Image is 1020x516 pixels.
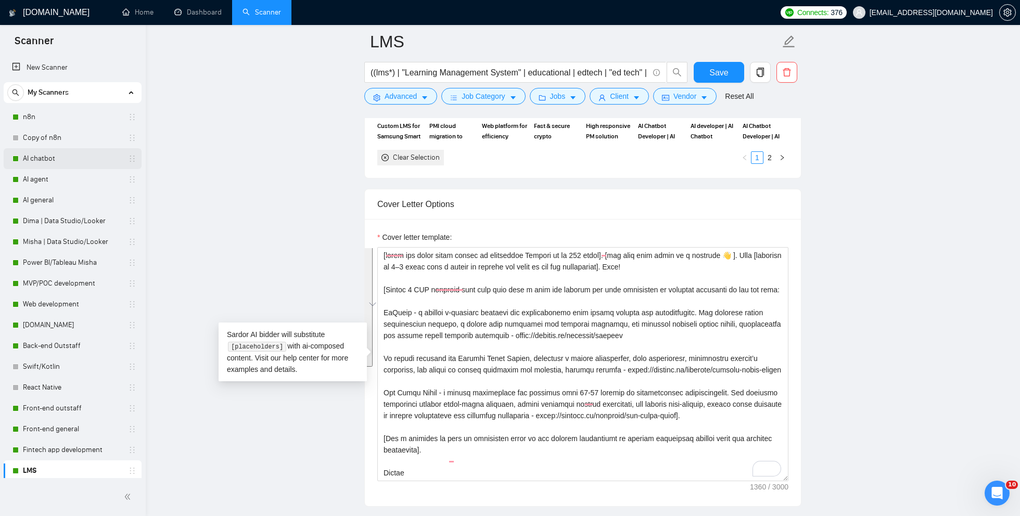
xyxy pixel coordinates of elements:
[785,8,794,17] img: upwork-logo.png
[23,315,122,336] a: [DOMAIN_NAME]
[128,363,136,371] span: holder
[700,94,708,101] span: caret-down
[751,152,763,163] a: 1
[23,356,122,377] a: Swift/Kotlin
[776,151,788,164] button: right
[23,190,122,211] a: AI general
[999,8,1016,17] a: setting
[662,94,669,101] span: idcard
[283,354,319,362] a: help center
[509,94,517,101] span: caret-down
[23,107,122,127] a: n8n
[23,336,122,356] a: Back-end Outstaff
[4,57,142,78] li: New Scanner
[128,154,136,163] span: holder
[750,68,770,77] span: copy
[421,94,428,101] span: caret-down
[23,127,122,148] a: Copy of n8n
[9,5,16,21] img: logo
[128,134,136,142] span: holder
[777,68,797,77] span: delete
[782,35,796,48] span: edit
[124,492,134,502] span: double-left
[776,62,797,83] button: delete
[797,7,828,18] span: Connects:
[128,113,136,121] span: holder
[534,121,580,141] span: Fast & secure crypto investment tool
[709,66,728,79] span: Save
[128,196,136,204] span: holder
[738,151,751,164] li: Previous Page
[128,321,136,329] span: holder
[6,33,62,55] span: Scanner
[373,94,380,101] span: setting
[23,398,122,419] a: Front-end outstaff
[128,300,136,308] span: holder
[122,8,154,17] a: homeHome
[174,8,222,17] a: dashboardDashboard
[8,89,23,96] span: search
[128,238,136,246] span: holder
[598,94,606,101] span: user
[377,247,788,481] textarea: To enrich screen reader interactions, please activate Accessibility in Grammarly extension settings
[381,154,389,161] span: close-circle
[1006,481,1018,489] span: 10
[586,121,632,141] span: High responsive PM solution
[653,88,717,105] button: idcardVendorcaret-down
[23,460,122,481] a: LMS
[393,152,440,163] div: Clear Selection
[530,88,586,105] button: folderJobscaret-down
[462,91,505,102] span: Job Category
[725,91,754,102] a: Reset All
[128,342,136,350] span: holder
[23,377,122,398] a: React Native
[856,9,863,16] span: user
[23,294,122,315] a: Web development
[776,151,788,164] li: Next Page
[653,69,660,76] span: info-circle
[742,154,748,161] span: left
[764,152,775,163] a: 2
[23,273,122,294] a: MVP/POC development
[831,7,842,18] span: 376
[751,151,763,164] li: 1
[128,279,136,288] span: holder
[569,94,577,101] span: caret-down
[779,154,785,161] span: right
[550,91,566,102] span: Jobs
[23,169,122,190] a: AI agent
[219,322,367,381] div: Sardor AI bidder will substitute with ai-composed content. Visit our for more examples and details.
[23,231,122,252] a: Misha | Data Studio/Looker
[429,121,475,141] span: PMI cloud migration to AWS
[750,62,771,83] button: copy
[128,217,136,225] span: holder
[128,404,136,412] span: holder
[590,88,649,105] button: userClientcaret-down
[128,259,136,267] span: holder
[364,88,437,105] button: settingAdvancedcaret-down
[128,425,136,433] span: holder
[638,121,684,141] span: AI Chatbot Developer | AI developer for personal assistant web app
[691,121,736,141] span: AI developer | AI Chatbot developer | app to track products' presence
[23,419,122,440] a: Front-end general
[743,121,788,141] span: AI Chatbot Developer | AI developer | app for whitening teeth
[377,231,452,243] label: Cover letter template:
[28,82,69,103] span: My Scanners
[633,94,640,101] span: caret-down
[610,91,629,102] span: Client
[128,383,136,392] span: holder
[7,84,24,101] button: search
[385,91,417,102] span: Advanced
[23,252,122,273] a: Power BI/Tableau Misha
[228,342,286,352] code: [placeholders]
[673,91,696,102] span: Vendor
[450,94,457,101] span: bars
[999,4,1016,21] button: setting
[23,148,122,169] a: AI chatbot
[763,151,776,164] li: 2
[738,151,751,164] button: left
[23,440,122,460] a: Fintech app development
[694,62,744,83] button: Save
[377,189,788,219] div: Cover Letter Options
